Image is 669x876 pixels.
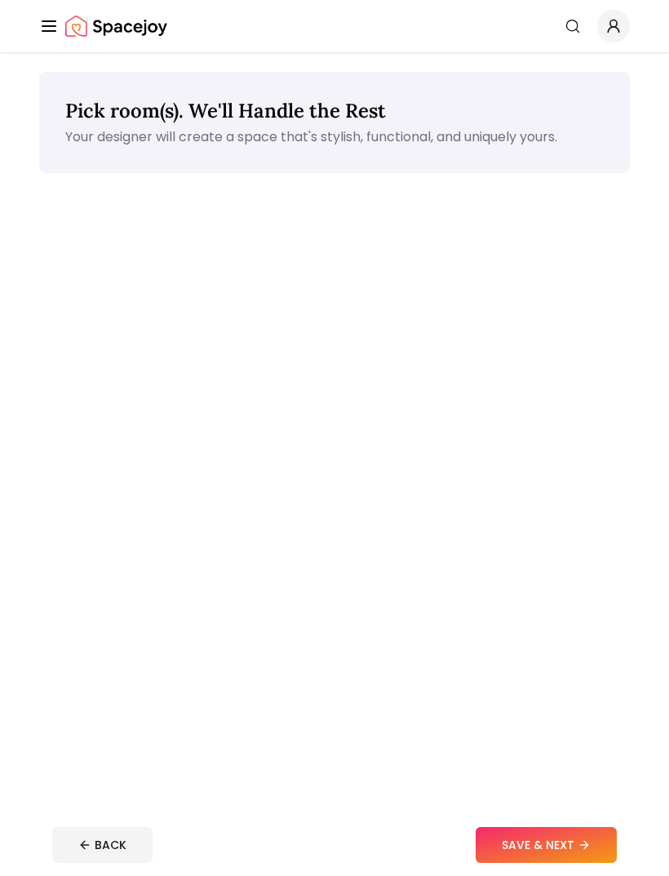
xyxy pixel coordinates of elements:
span: Pick room(s). We'll Handle the Rest [65,98,386,123]
p: Your designer will create a space that's stylish, functional, and uniquely yours. [65,127,604,147]
button: SAVE & NEXT [476,827,617,863]
button: BACK [52,827,153,863]
img: Spacejoy Logo [65,10,167,42]
a: Spacejoy [65,10,167,42]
